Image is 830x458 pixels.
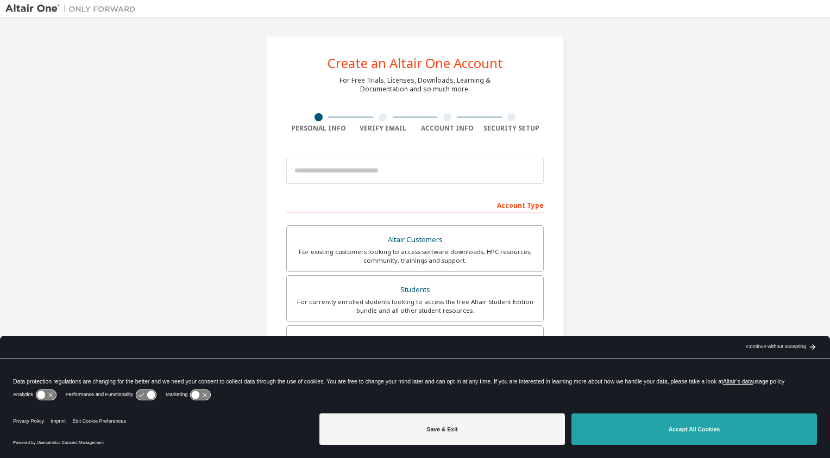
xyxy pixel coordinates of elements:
div: Create an Altair One Account [328,57,503,70]
img: Altair One [5,3,141,14]
div: For Free Trials, Licenses, Downloads, Learning & Documentation and so much more. [339,76,491,94]
div: Altair Customers [293,232,537,247]
div: Account Type [286,196,544,213]
div: Students [293,282,537,298]
div: Account Info [415,124,480,133]
div: For currently enrolled students looking to access the free Altair Student Edition bundle and all ... [293,298,537,315]
div: Verify Email [351,124,416,133]
div: Faculty [293,332,537,348]
div: Security Setup [480,124,544,133]
div: Personal Info [286,124,351,133]
div: For existing customers looking to access software downloads, HPC resources, community, trainings ... [293,247,537,265]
